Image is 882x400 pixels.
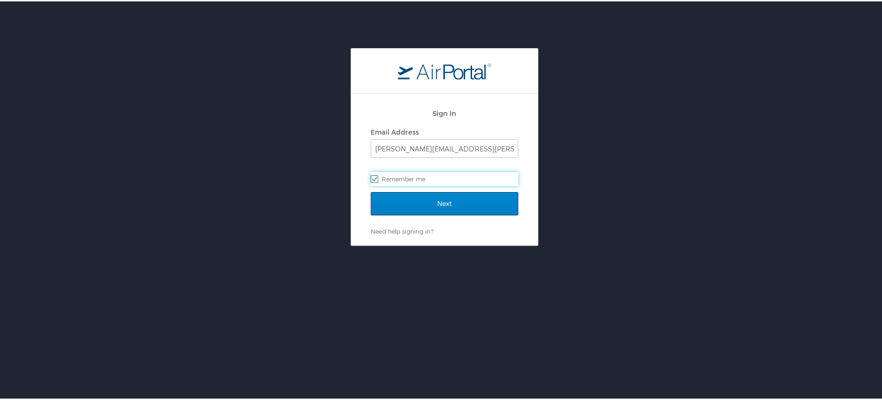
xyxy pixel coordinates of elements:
input: Next [371,191,518,214]
img: logo [398,61,491,78]
a: Need help signing in? [371,226,433,234]
label: Email Address [371,127,419,135]
h2: Sign In [371,107,518,117]
label: Remember me [371,171,518,185]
